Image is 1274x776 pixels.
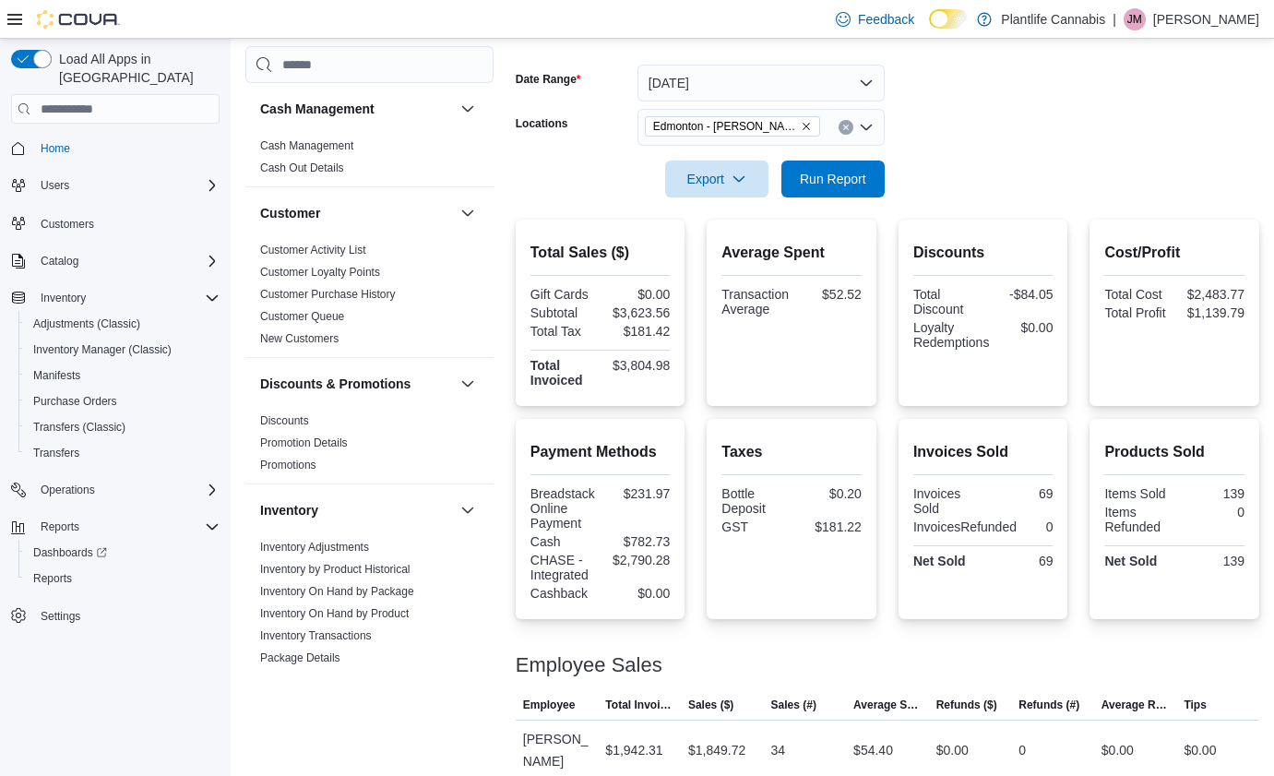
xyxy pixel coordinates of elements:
[26,442,87,464] a: Transfers
[260,265,380,280] span: Customer Loyalty Points
[530,358,583,388] strong: Total Invoiced
[996,320,1053,335] div: $0.00
[653,117,797,136] span: Edmonton - [PERSON_NAME]
[1184,698,1206,712] span: Tips
[33,604,220,627] span: Settings
[4,514,227,540] button: Reports
[52,50,220,87] span: Load All Apps in [GEOGRAPHIC_DATA]
[260,436,348,449] a: Promotion Details
[33,211,220,234] span: Customers
[645,116,820,137] span: Edmonton - Terra Losa
[604,586,671,601] div: $0.00
[260,651,340,665] span: Package Details
[801,121,812,132] button: Remove Edmonton - Terra Losa from selection in this group
[33,250,86,272] button: Catalog
[1001,8,1105,30] p: Plantlife Cannabis
[795,519,862,534] div: $181.22
[721,287,789,316] div: Transaction Average
[26,313,148,335] a: Adjustments (Classic)
[18,311,227,337] button: Adjustments (Classic)
[604,486,671,501] div: $231.97
[33,479,220,501] span: Operations
[26,339,220,361] span: Inventory Manager (Classic)
[260,562,411,577] span: Inventory by Product Historical
[688,739,745,761] div: $1,849.72
[796,287,862,302] div: $52.52
[260,501,318,519] h3: Inventory
[604,324,671,339] div: $181.42
[260,331,339,346] span: New Customers
[33,545,107,560] span: Dashboards
[245,239,494,357] div: Customer
[1178,287,1244,302] div: $2,483.77
[260,138,353,153] span: Cash Management
[11,127,220,677] nav: Complex example
[260,161,344,175] span: Cash Out Details
[1104,287,1171,302] div: Total Cost
[260,436,348,450] span: Promotion Details
[530,441,671,463] h2: Payment Methods
[913,486,980,516] div: Invoices Sold
[1104,242,1244,264] h2: Cost/Profit
[530,553,597,582] div: CHASE - Integrated
[260,628,372,643] span: Inventory Transactions
[245,410,494,484] div: Discounts & Promotions
[260,139,353,152] a: Cash Management
[604,287,671,302] div: $0.00
[1104,505,1171,534] div: Items Refunded
[4,173,227,198] button: Users
[260,414,309,427] a: Discounts
[913,554,966,568] strong: Net Sold
[4,135,227,161] button: Home
[530,534,597,549] div: Cash
[987,554,1054,568] div: 69
[41,178,69,193] span: Users
[260,413,309,428] span: Discounts
[26,390,125,412] a: Purchase Orders
[913,519,1017,534] div: InvoicesRefunded
[260,606,409,621] span: Inventory On Hand by Product
[1178,305,1244,320] div: $1,139.79
[33,368,80,383] span: Manifests
[26,442,220,464] span: Transfers
[1101,739,1134,761] div: $0.00
[523,698,576,712] span: Employee
[260,287,396,302] span: Customer Purchase History
[721,242,862,264] h2: Average Spent
[929,9,968,29] input: Dark Mode
[516,116,568,131] label: Locations
[800,170,866,188] span: Run Report
[33,571,72,586] span: Reports
[604,358,671,373] div: $3,804.98
[604,305,671,320] div: $3,623.56
[516,654,662,676] h3: Employee Sales
[260,375,453,393] button: Discounts & Promotions
[530,324,597,339] div: Total Tax
[260,501,453,519] button: Inventory
[33,287,93,309] button: Inventory
[260,204,453,222] button: Customer
[260,243,366,257] span: Customer Activity List
[41,141,70,156] span: Home
[260,310,344,323] a: Customer Queue
[1124,8,1146,30] div: Justin McIssac
[26,364,220,387] span: Manifests
[26,416,220,438] span: Transfers (Classic)
[795,486,862,501] div: $0.20
[260,563,411,576] a: Inventory by Product Historical
[516,72,581,87] label: Date Range
[260,100,453,118] button: Cash Management
[260,629,372,642] a: Inventory Transactions
[26,390,220,412] span: Purchase Orders
[1101,698,1170,712] span: Average Refund
[781,161,885,197] button: Run Report
[245,135,494,186] div: Cash Management
[913,441,1054,463] h2: Invoices Sold
[1104,441,1244,463] h2: Products Sold
[637,65,885,101] button: [DATE]
[260,607,409,620] a: Inventory On Hand by Product
[1018,698,1079,712] span: Refunds (#)
[1104,554,1157,568] strong: Net Sold
[26,339,179,361] a: Inventory Manager (Classic)
[1127,8,1142,30] span: JM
